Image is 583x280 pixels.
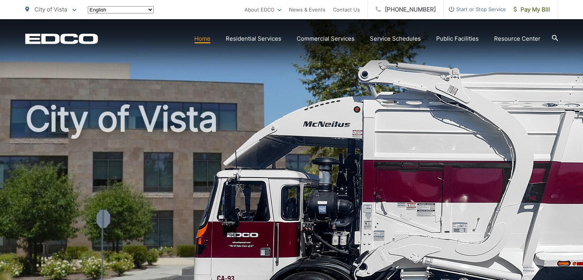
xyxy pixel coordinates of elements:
select: Select a language [88,6,154,13]
a: Resource Center [494,34,540,43]
a: EDCD logo. Return to the homepage. [25,33,98,44]
a: Commercial Services [297,34,355,43]
a: News & Events [289,5,325,14]
a: Contact Us [333,5,360,14]
a: Service Schedules [370,34,421,43]
a: Residential Services [226,34,281,43]
span: Pay My Bill [514,5,550,14]
a: About EDCO [245,5,281,14]
a: Public Facilities [436,34,479,43]
a: Home [194,34,210,43]
span: City of Vista [34,6,67,13]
